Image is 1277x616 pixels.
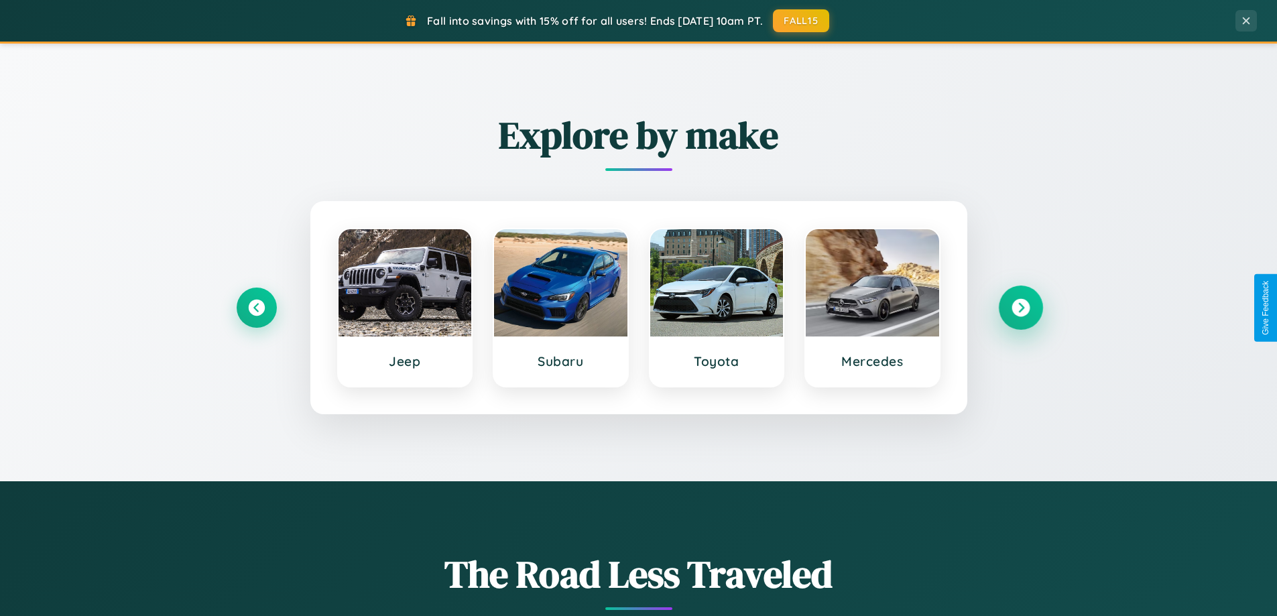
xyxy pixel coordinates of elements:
[237,109,1041,161] h2: Explore by make
[1261,281,1270,335] div: Give Feedback
[352,353,459,369] h3: Jeep
[427,14,763,27] span: Fall into savings with 15% off for all users! Ends [DATE] 10am PT.
[819,353,926,369] h3: Mercedes
[773,9,829,32] button: FALL15
[664,353,770,369] h3: Toyota
[237,548,1041,600] h1: The Road Less Traveled
[507,353,614,369] h3: Subaru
